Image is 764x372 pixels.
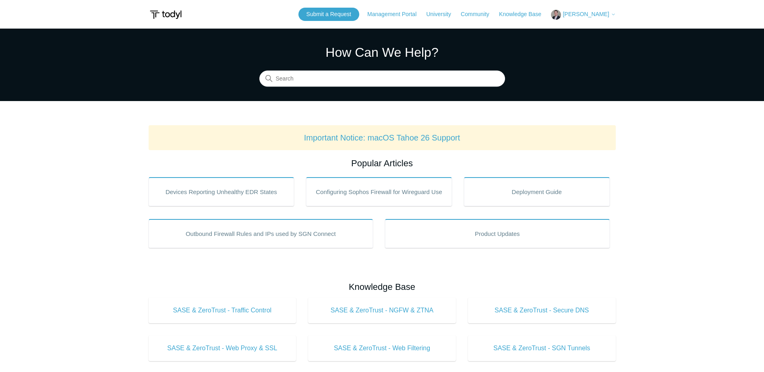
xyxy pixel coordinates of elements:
a: Deployment Guide [464,177,610,206]
h1: How Can We Help? [259,43,505,62]
a: Important Notice: macOS Tahoe 26 Support [304,133,460,142]
h2: Popular Articles [149,157,616,170]
a: Devices Reporting Unhealthy EDR States [149,177,294,206]
a: SASE & ZeroTrust - NGFW & ZTNA [308,298,456,323]
img: Todyl Support Center Help Center home page [149,7,183,22]
a: SASE & ZeroTrust - Secure DNS [468,298,616,323]
span: SASE & ZeroTrust - NGFW & ZTNA [320,306,444,315]
span: SASE & ZeroTrust - Web Proxy & SSL [161,343,284,353]
a: SASE & ZeroTrust - Web Filtering [308,335,456,361]
a: University [426,10,459,19]
button: [PERSON_NAME] [551,10,615,20]
a: Outbound Firewall Rules and IPs used by SGN Connect [149,219,373,248]
a: SASE & ZeroTrust - SGN Tunnels [468,335,616,361]
a: Product Updates [385,219,610,248]
span: SASE & ZeroTrust - SGN Tunnels [480,343,604,353]
span: SASE & ZeroTrust - Web Filtering [320,343,444,353]
a: Knowledge Base [499,10,549,19]
span: SASE & ZeroTrust - Secure DNS [480,306,604,315]
a: Community [461,10,497,19]
a: Management Portal [367,10,424,19]
input: Search [259,71,505,87]
span: SASE & ZeroTrust - Traffic Control [161,306,284,315]
a: SASE & ZeroTrust - Traffic Control [149,298,296,323]
a: Submit a Request [298,8,359,21]
a: SASE & ZeroTrust - Web Proxy & SSL [149,335,296,361]
a: Configuring Sophos Firewall for Wireguard Use [306,177,452,206]
h2: Knowledge Base [149,280,616,293]
span: [PERSON_NAME] [563,11,609,17]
